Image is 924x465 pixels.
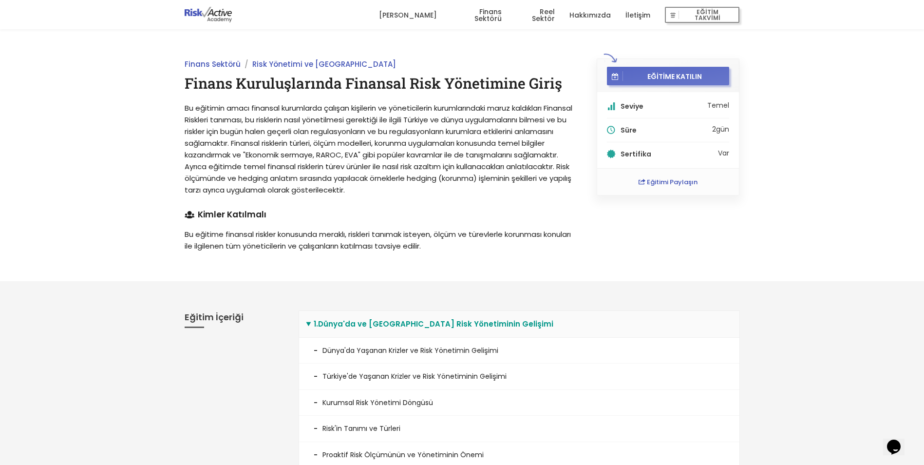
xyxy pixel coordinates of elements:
a: İletişim [625,0,650,30]
h5: Süre [621,127,710,134]
li: 2 gün [607,126,730,142]
span: Bu eğitimin amacı finansal kurumlarda çalışan kişilerin ve yöneticilerin kurumlarındaki maruz kal... [185,103,572,195]
span: EĞİTİM TAKVİMİ [679,8,735,22]
a: [PERSON_NAME] [379,0,437,30]
a: Finans Sektörü [452,0,502,30]
a: Eğitimi Paylaşın [639,177,698,187]
a: Risk Yönetimi ve [GEOGRAPHIC_DATA] [252,59,396,69]
iframe: chat widget [883,426,914,455]
a: Finans Sektörü [185,59,241,69]
li: Dünya'da Yaşanan Krizler ve Risk Yönetimin Gelişimi [299,338,739,364]
h5: Sertifika [621,151,716,157]
li: Var [607,150,730,158]
li: Risk'in Tanımı ve Türleri [299,416,739,442]
h4: Kimler Katılmalı [185,211,575,219]
li: Türkiye'de Yaşanan Krizler ve Risk Yönetiminin Gelişimi [299,364,739,389]
button: EĞİTİM TAKVİMİ [665,7,739,23]
a: Hakkımızda [569,0,611,30]
h5: Seviye [621,103,705,110]
button: EĞİTİME KATILIN [607,67,730,85]
span: Risk ölçümünde ve hedging anlatım sırasında yapılacak örneklerle hedging (korunma) işleminin şeki... [185,161,571,195]
h3: Eğitim İçeriği [185,310,284,328]
li: Temel [607,102,730,118]
a: Reel Sektör [516,0,555,30]
img: logo-dark.png [185,7,232,22]
span: EĞİTİME KATILIN [623,72,726,80]
p: Bu eğitime finansal riskler konusunda meraklı, riskleri tanımak isteyen, ölçüm ve türevlerle koru... [185,229,575,252]
summary: 1.Dünya'da ve [GEOGRAPHIC_DATA] Risk Yönetiminin Gelişimi [299,311,739,338]
a: EĞİTİM TAKVİMİ [665,0,739,30]
h1: Finans Kuruluşlarında Finansal Risk Yönetimine Giriş [185,74,575,93]
li: Kurumsal Risk Yönetimi Döngüsü [299,390,739,416]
